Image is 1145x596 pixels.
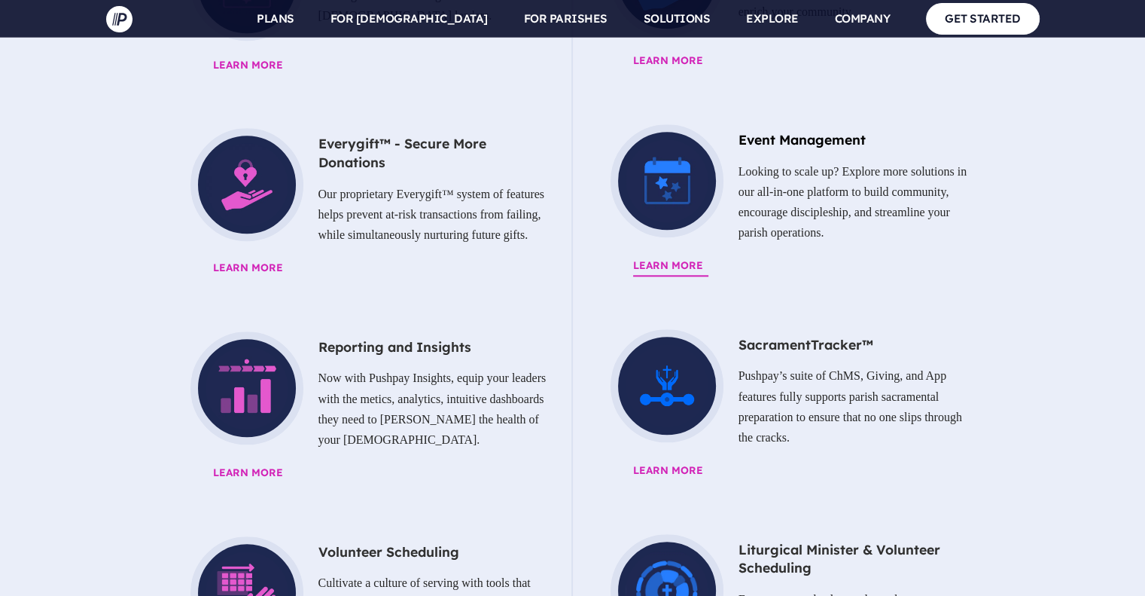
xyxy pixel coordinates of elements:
[213,463,586,483] span: Learn More
[175,362,549,456] p: Now with Pushpay Insights, equip your leaders with the metics, analytics, intuitive dashboards th...
[175,536,549,567] h5: Volunteer Scheduling
[633,461,1008,481] span: Learn More
[175,178,549,252] p: Our proprietary Everygift™ system of features helps prevent at-risk transactions from failing, wh...
[926,3,1040,34] a: GET STARTED
[595,124,970,155] h5: Event Management
[595,155,970,249] p: Looking to scale up? Explore more solutions in our all-in-one platform to build community, encour...
[175,332,549,362] h5: Reporting and Insights
[213,258,586,278] span: Learn More
[595,329,970,360] h5: SacramentTracker™
[175,332,549,491] a: Reporting and Insights Now with Pushpay Insights, equip your leaders with the metics, analytics, ...
[213,56,586,75] span: Learn More
[595,359,970,454] p: Pushpay’s suite of ChMS, Giving, and App features fully supports parish sacramental preparation t...
[175,128,549,177] h5: Everygift™ - Secure More Donations
[595,534,970,583] h5: Liturgical Minister & Volunteer Scheduling
[595,329,970,489] a: SacramentTracker™ Pushpay’s suite of ChMS, Giving, and App features fully supports parish sacrame...
[175,128,549,286] a: Everygift™ - Secure More Donations Our proprietary Everygift™ system of features helps prevent at...
[633,51,1008,71] span: Learn More
[633,256,1008,276] span: Learn More
[595,124,970,284] a: Event Management Looking to scale up? Explore more solutions in our all-in-one platform to build ...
